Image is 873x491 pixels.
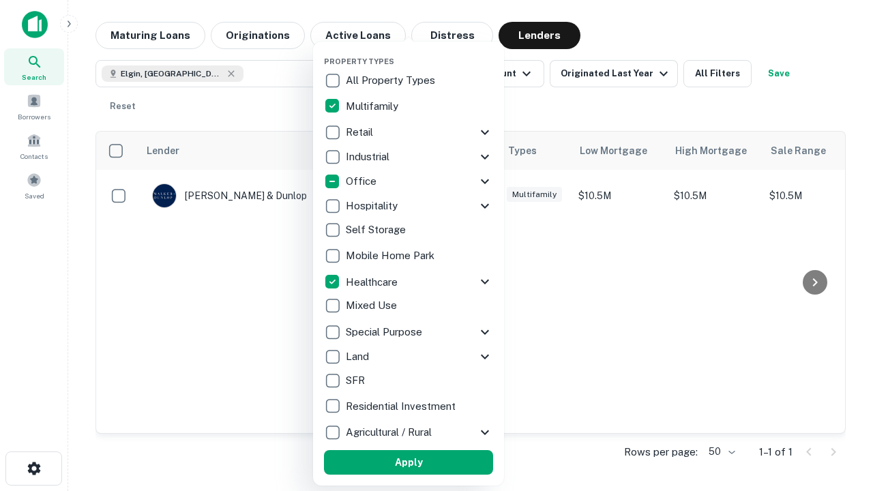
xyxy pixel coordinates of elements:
[324,320,493,344] div: Special Purpose
[346,324,425,340] p: Special Purpose
[324,120,493,145] div: Retail
[324,420,493,445] div: Agricultural / Rural
[324,145,493,169] div: Industrial
[346,198,400,214] p: Hospitality
[346,173,379,190] p: Office
[324,194,493,218] div: Hospitality
[346,222,409,238] p: Self Storage
[324,344,493,369] div: Land
[346,149,392,165] p: Industrial
[346,248,437,264] p: Mobile Home Park
[346,98,401,115] p: Multifamily
[346,424,434,441] p: Agricultural / Rural
[324,269,493,294] div: Healthcare
[346,372,368,389] p: SFR
[324,450,493,475] button: Apply
[805,338,873,404] iframe: Chat Widget
[324,169,493,194] div: Office
[346,124,376,140] p: Retail
[346,72,438,89] p: All Property Types
[346,348,372,365] p: Land
[346,398,458,415] p: Residential Investment
[346,297,400,314] p: Mixed Use
[324,57,394,65] span: Property Types
[346,274,400,291] p: Healthcare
